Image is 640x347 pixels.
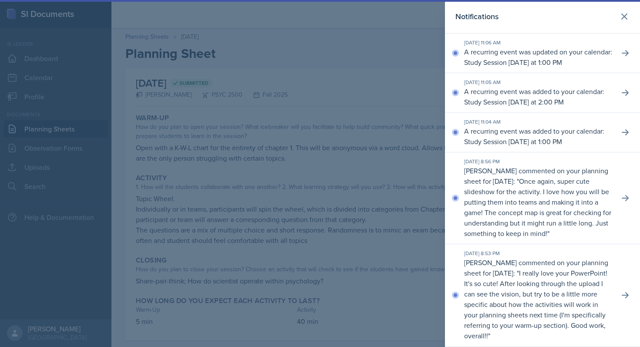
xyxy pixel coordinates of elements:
[464,257,612,341] p: [PERSON_NAME] commented on your planning sheet for [DATE]: " "
[464,86,612,107] p: A recurring event was added to your calendar: Study Session [DATE] at 2:00 PM
[455,10,499,23] h2: Notifications
[464,165,612,239] p: [PERSON_NAME] commented on your planning sheet for [DATE]: " "
[464,118,612,126] div: [DATE] 11:04 AM
[464,39,612,47] div: [DATE] 11:06 AM
[464,158,612,165] div: [DATE] 8:56 PM
[464,78,612,86] div: [DATE] 11:05 AM
[464,249,612,257] div: [DATE] 8:53 PM
[464,47,612,67] p: A recurring event was updated on your calendar: Study Session [DATE] at 1:00 PM
[464,176,611,238] p: Once again, super cute slideshow for the activity. I love how you will be putting them into teams...
[464,126,612,147] p: A recurring event was added to your calendar: Study Session [DATE] at 1:00 PM
[464,268,607,340] p: I really love your PowerPoint! It's so cute! After looking through the upload I can see the visio...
